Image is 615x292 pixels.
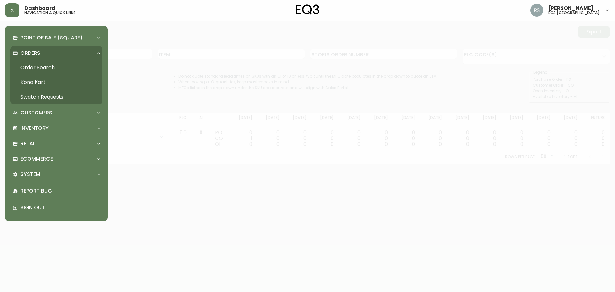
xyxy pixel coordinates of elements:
div: Report Bug [10,183,102,199]
span: Dashboard [24,6,55,11]
h5: eq3 [GEOGRAPHIC_DATA] [548,11,600,15]
div: Point of Sale (Square) [10,31,102,45]
div: System [10,167,102,181]
img: logo [296,4,319,15]
p: Orders [20,50,40,57]
div: Retail [10,137,102,151]
h5: navigation & quick links [24,11,76,15]
p: Retail [20,140,37,147]
p: Ecommerce [20,155,53,163]
span: [PERSON_NAME] [548,6,594,11]
a: Swatch Requests [10,90,102,104]
p: Report Bug [20,188,100,195]
p: Customers [20,109,52,116]
div: Customers [10,106,102,120]
div: Inventory [10,121,102,135]
img: 8fb1f8d3fb383d4dec505d07320bdde0 [530,4,543,17]
p: Point of Sale (Square) [20,34,83,41]
a: Kona Kart [10,75,102,90]
div: Sign Out [10,199,102,216]
a: Order Search [10,60,102,75]
div: Ecommerce [10,152,102,166]
p: Sign Out [20,204,100,211]
div: Orders [10,46,102,60]
p: System [20,171,40,178]
p: Inventory [20,125,49,132]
